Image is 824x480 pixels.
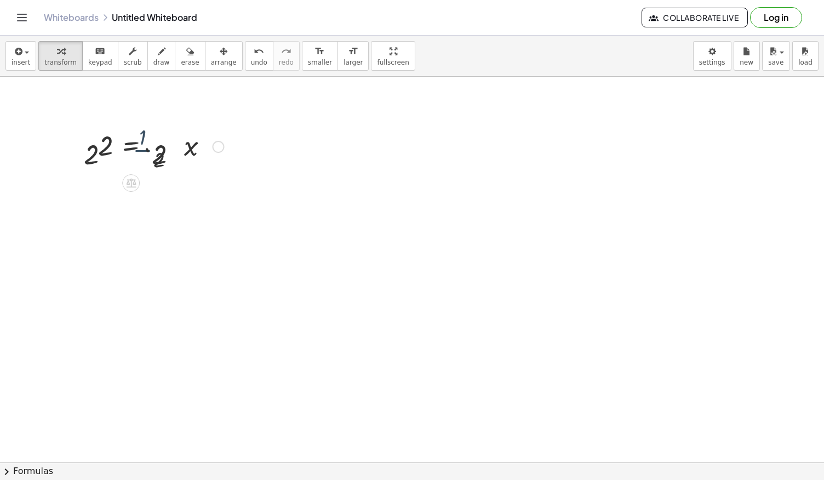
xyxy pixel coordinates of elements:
button: draw [147,41,176,71]
span: arrange [211,59,237,66]
i: undo [254,45,264,58]
button: settings [693,41,731,71]
div: Apply the same math to both sides of the equation [122,174,140,192]
button: scrub [118,41,148,71]
button: arrange [205,41,243,71]
span: settings [699,59,725,66]
span: new [740,59,753,66]
span: scrub [124,59,142,66]
button: save [762,41,790,71]
button: keyboardkeypad [82,41,118,71]
span: smaller [308,59,332,66]
button: redoredo [273,41,300,71]
span: larger [344,59,363,66]
span: erase [181,59,199,66]
button: format_sizesmaller [302,41,338,71]
span: Collaborate Live [651,13,739,22]
i: format_size [348,45,358,58]
span: load [798,59,812,66]
button: fullscreen [371,41,415,71]
button: erase [175,41,205,71]
i: format_size [314,45,325,58]
button: undoundo [245,41,273,71]
button: new [734,41,760,71]
button: insert [5,41,36,71]
span: save [768,59,783,66]
button: Collaborate Live [642,8,748,27]
button: load [792,41,819,71]
span: undo [251,59,267,66]
i: redo [281,45,291,58]
button: transform [38,41,83,71]
span: insert [12,59,30,66]
button: Toggle navigation [13,9,31,26]
a: Whiteboards [44,12,99,23]
span: keypad [88,59,112,66]
button: format_sizelarger [337,41,369,71]
span: draw [153,59,170,66]
button: Log in [750,7,802,28]
span: fullscreen [377,59,409,66]
i: keyboard [95,45,105,58]
span: transform [44,59,77,66]
span: redo [279,59,294,66]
